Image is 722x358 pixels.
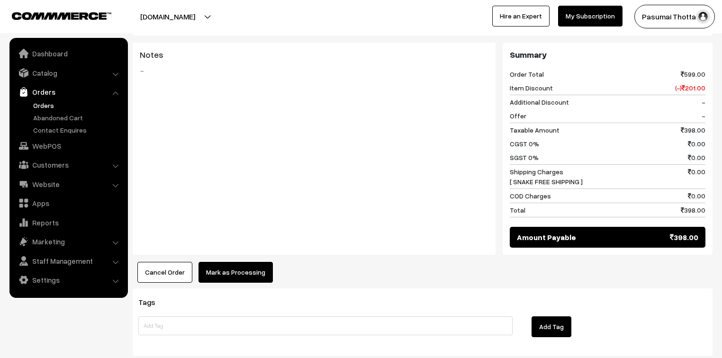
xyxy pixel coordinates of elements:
a: COMMMERCE [12,9,95,21]
input: Add Tag [138,316,513,335]
a: Dashboard [12,45,125,62]
span: SGST 0% [510,152,539,162]
a: Hire an Expert [492,6,550,27]
span: Amount Payable [517,232,576,243]
span: 0.00 [688,167,705,187]
button: Add Tag [532,316,571,337]
a: WebPOS [12,137,125,154]
span: (-) 201.00 [675,83,705,93]
a: Apps [12,195,125,212]
span: 398.00 [681,125,705,135]
a: Catalog [12,64,125,81]
a: Abandoned Cart [31,113,125,123]
span: Tags [138,297,167,307]
h3: Summary [510,50,705,60]
span: COD Charges [510,191,551,201]
img: COMMMERCE [12,12,111,19]
a: Orders [31,100,125,110]
a: Reports [12,214,125,231]
span: CGST 0% [510,139,539,149]
button: [DOMAIN_NAME] [107,5,228,28]
span: Taxable Amount [510,125,560,135]
span: Item Discount [510,83,553,93]
span: Total [510,205,525,215]
img: user [696,9,710,24]
blockquote: - [140,65,488,76]
span: Offer [510,111,526,121]
a: Customers [12,156,125,173]
span: Order Total [510,69,544,79]
a: Contact Enquires [31,125,125,135]
a: Settings [12,271,125,288]
a: Staff Management [12,252,125,269]
h3: Notes [140,50,488,60]
span: 398.00 [681,205,705,215]
a: Marketing [12,233,125,250]
a: Orders [12,83,125,100]
span: Shipping Charges [ SNAKE FREE SHIPPING ] [510,167,583,187]
span: Additional Discount [510,97,569,107]
span: - [702,97,705,107]
span: 599.00 [681,69,705,79]
span: - [702,111,705,121]
button: Mark as Processing [199,262,273,283]
span: 0.00 [688,139,705,149]
button: Pasumai Thotta… [634,5,715,28]
a: Website [12,176,125,193]
button: Cancel Order [137,262,192,283]
span: 398.00 [670,232,698,243]
span: 0.00 [688,191,705,201]
a: My Subscription [558,6,623,27]
span: 0.00 [688,152,705,162]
